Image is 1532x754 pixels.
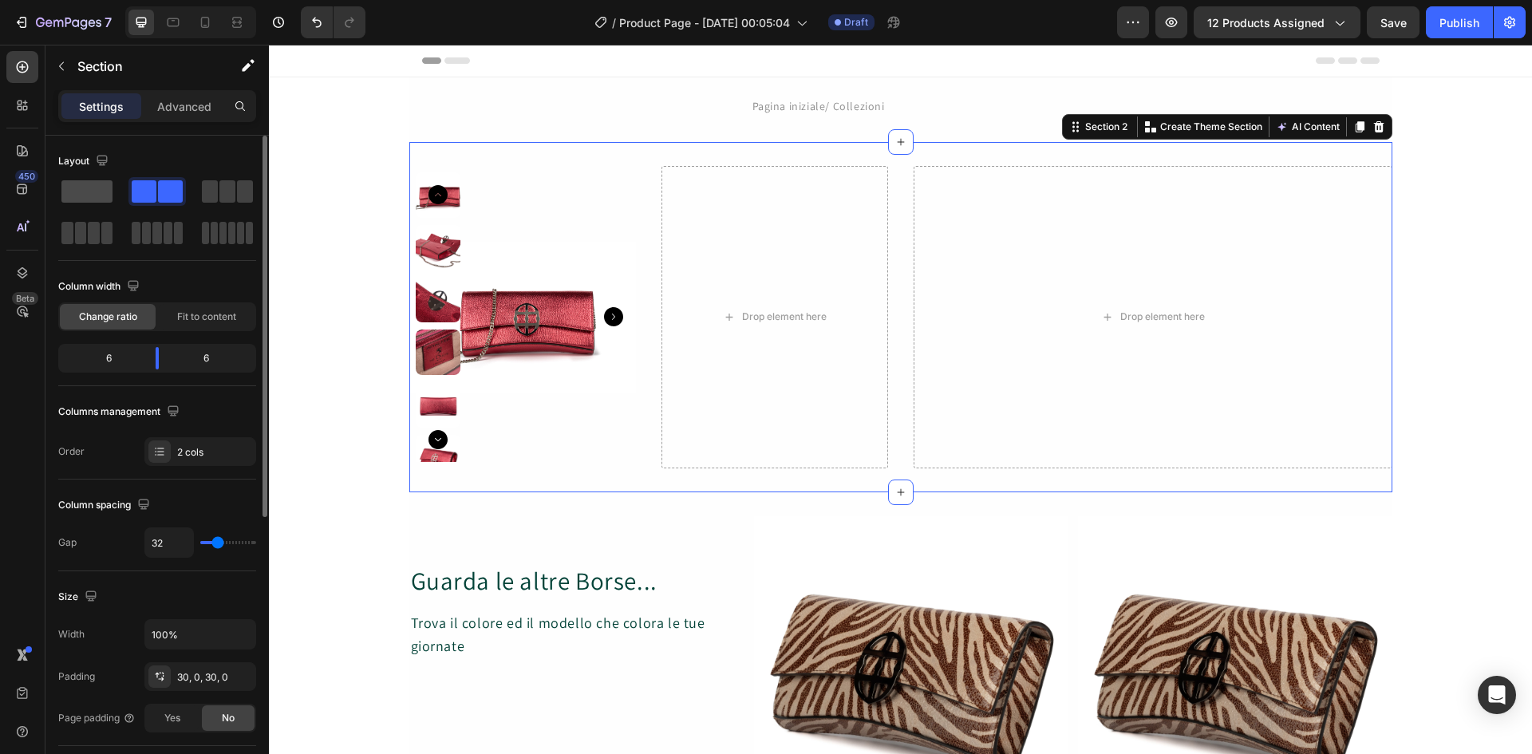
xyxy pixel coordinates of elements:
button: 12 products assigned [1194,6,1360,38]
div: Publish [1439,14,1479,31]
div: 450 [15,170,38,183]
span: Fit to content [177,310,236,324]
span: Yes [164,711,180,725]
div: Trova il colore ed il modello che colora le tue giornate [140,566,460,615]
div: 6 [172,347,253,369]
div: Columns management [58,401,183,423]
p: Settings [79,98,124,115]
div: Beta [12,292,38,305]
div: Layout [58,151,112,172]
span: Save [1380,16,1407,30]
p: Advanced [157,98,211,115]
div: Drop element here [473,266,558,278]
img: Close-up of a leather label on a handbag with 'Amaltea for Dei Duchi' branding. [147,285,192,330]
iframe: Design area [269,45,1532,754]
input: Auto [145,620,255,649]
div: Size [58,586,101,608]
button: 7 [6,6,119,38]
img: Strawberry Red leather clutch bag/wallet with a burnished metallic emblem buckle on a white backg... [147,390,192,436]
img: Strawberry Red leather clutch bag/wallet with a burnished metallic emblem buckle on a white backg... [140,121,367,424]
img: Strawberry Red leather clutch bag/wallet with a burnished metallic emblem buckle on a white backg... [147,233,192,278]
div: Column width [58,276,143,298]
div: Padding [58,669,95,684]
span: Product Page - [DATE] 00:05:04 [619,14,790,31]
div: Column spacing [58,495,153,516]
input: Auto [145,528,193,557]
button: AI Content [1004,73,1074,92]
div: Drop element here [851,266,936,278]
div: 30, 0, 30, 0 [177,670,252,685]
img: Strawberry Red leather clutch bag/wallet with a burnished metallic emblem buckle on a white backg... [147,180,192,226]
p: Section [77,57,208,76]
span: / [612,14,616,31]
div: Undo/Redo [301,6,365,38]
div: Gap [58,535,77,550]
span: Change ratio [79,310,137,324]
div: Page padding [58,711,136,725]
div: Open Intercom Messenger [1478,676,1516,714]
div: 2 cols [177,445,252,460]
div: Pagina iniziale/ Collezioni [482,52,782,72]
button: Save [1367,6,1419,38]
p: 7 [105,13,112,32]
img: Strawberry Red leather clutch bag/wallet with a burnished metallic emblem buckle on a white backg... [147,338,192,383]
div: Width [58,627,85,641]
button: Carousel Back Arrow [160,140,179,160]
button: Publish [1426,6,1493,38]
div: Order [58,444,85,459]
span: Draft [844,15,868,30]
span: 12 products assigned [1207,14,1325,31]
h2: Guarda le altre Borse... [140,516,460,557]
div: Section 2 [813,75,862,89]
span: No [222,711,235,725]
div: 6 [61,347,143,369]
button: Carousel Next Arrow [160,385,179,405]
button: Carousel Next Arrow [335,263,354,282]
p: Create Theme Section [891,75,993,89]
